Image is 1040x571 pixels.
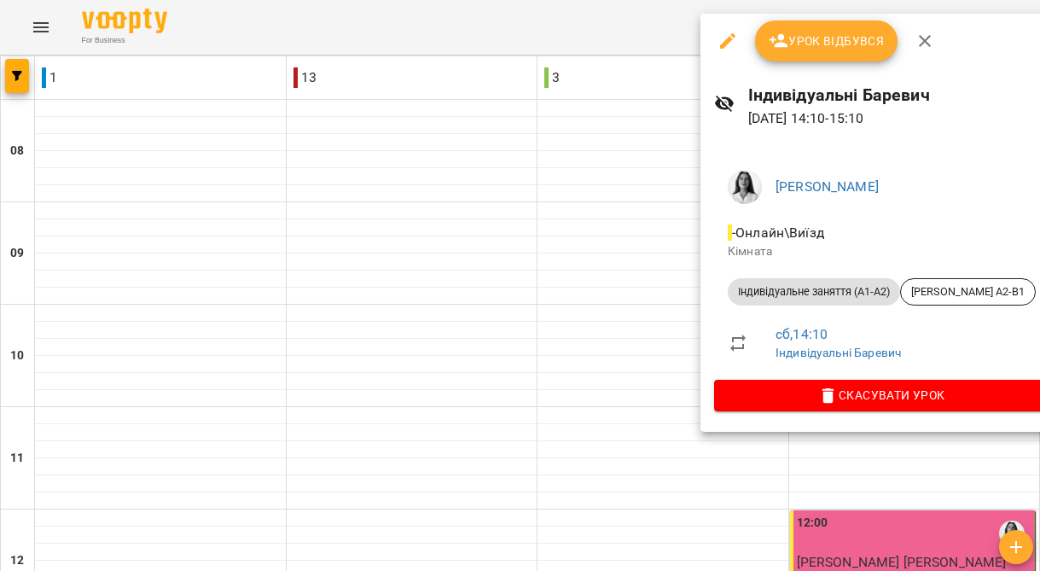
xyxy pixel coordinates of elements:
span: [PERSON_NAME] А2-В1 [901,284,1035,300]
a: Індивідуальні Баревич [776,346,901,359]
span: Скасувати Урок [728,385,1036,405]
span: Урок відбувся [769,31,885,51]
a: [PERSON_NAME] [776,178,879,195]
button: Урок відбувся [755,20,898,61]
p: Кімната [728,243,1036,260]
img: 458f18c70d13cc9d040a5d3c767cc536.JPG [728,170,762,204]
span: Індивідуальне заняття (А1-А2) [728,284,900,300]
span: - Онлайн\Виїзд [728,224,828,241]
div: [PERSON_NAME] А2-В1 [900,278,1036,306]
a: сб , 14:10 [776,326,828,342]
